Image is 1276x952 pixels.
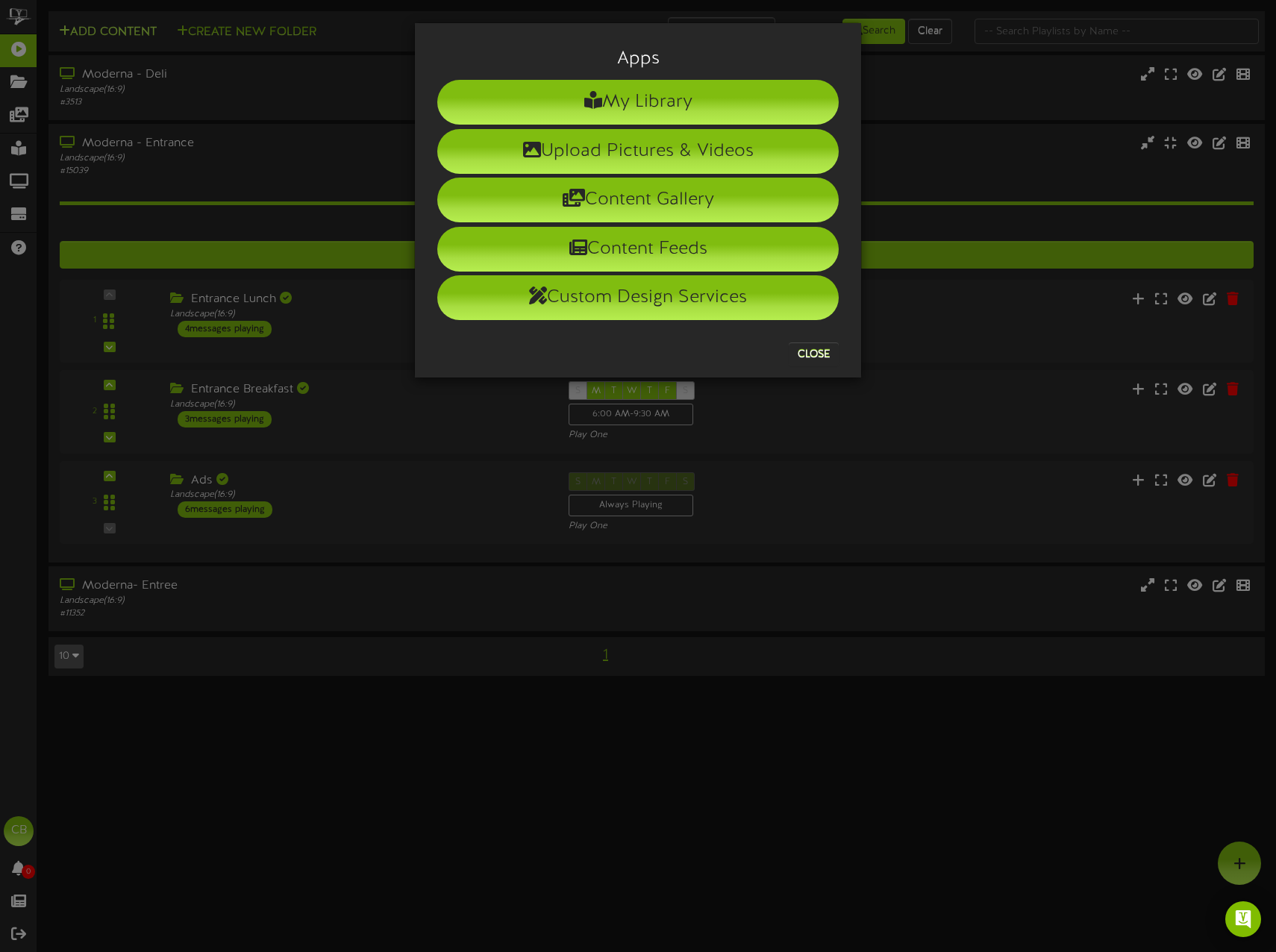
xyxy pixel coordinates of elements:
[437,227,839,272] li: Content Feeds
[1225,901,1261,937] div: Open Intercom Messenger
[437,49,839,69] h3: Apps
[437,178,839,222] li: Content Gallery
[437,129,839,174] li: Upload Pictures & Videos
[437,80,839,125] li: My Library
[437,275,839,320] li: Custom Design Services
[789,342,839,366] button: Close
